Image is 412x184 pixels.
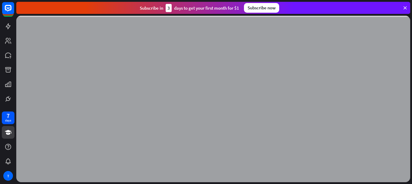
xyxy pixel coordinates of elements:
div: 7 [7,113,10,118]
div: Subscribe in days to get your first month for $1 [140,4,239,12]
div: days [5,118,11,123]
div: T [3,171,13,181]
div: Subscribe now [244,3,279,13]
a: 7 days [2,111,14,124]
div: 3 [166,4,172,12]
